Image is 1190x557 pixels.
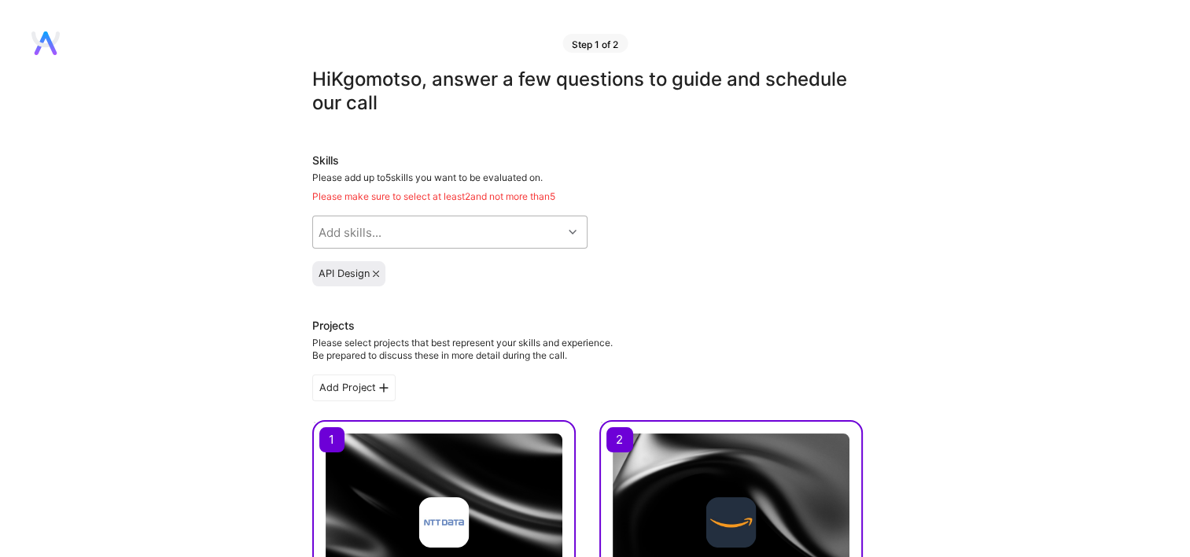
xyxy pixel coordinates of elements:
div: Skills [312,153,863,168]
i: icon Close [373,271,379,277]
img: Company logo [418,497,469,548]
i: icon PlusBlackFlat [379,383,389,393]
div: API Design [319,267,370,280]
div: Please select projects that best represent your skills and experience. Be prepared to discuss the... [312,337,613,362]
img: Company logo [706,497,756,548]
div: Projects [312,318,355,334]
div: Hi Kgomotso , answer a few questions to guide and schedule our call [312,68,863,115]
i: icon Chevron [569,228,577,236]
div: Please make sure to select at least 2 and not more than 5 [312,190,863,203]
div: Add skills... [319,224,381,241]
div: Please add up to 5 skills you want to be evaluated on. [312,172,863,203]
div: Add Project [312,374,396,401]
div: Step 1 of 2 [562,34,628,53]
